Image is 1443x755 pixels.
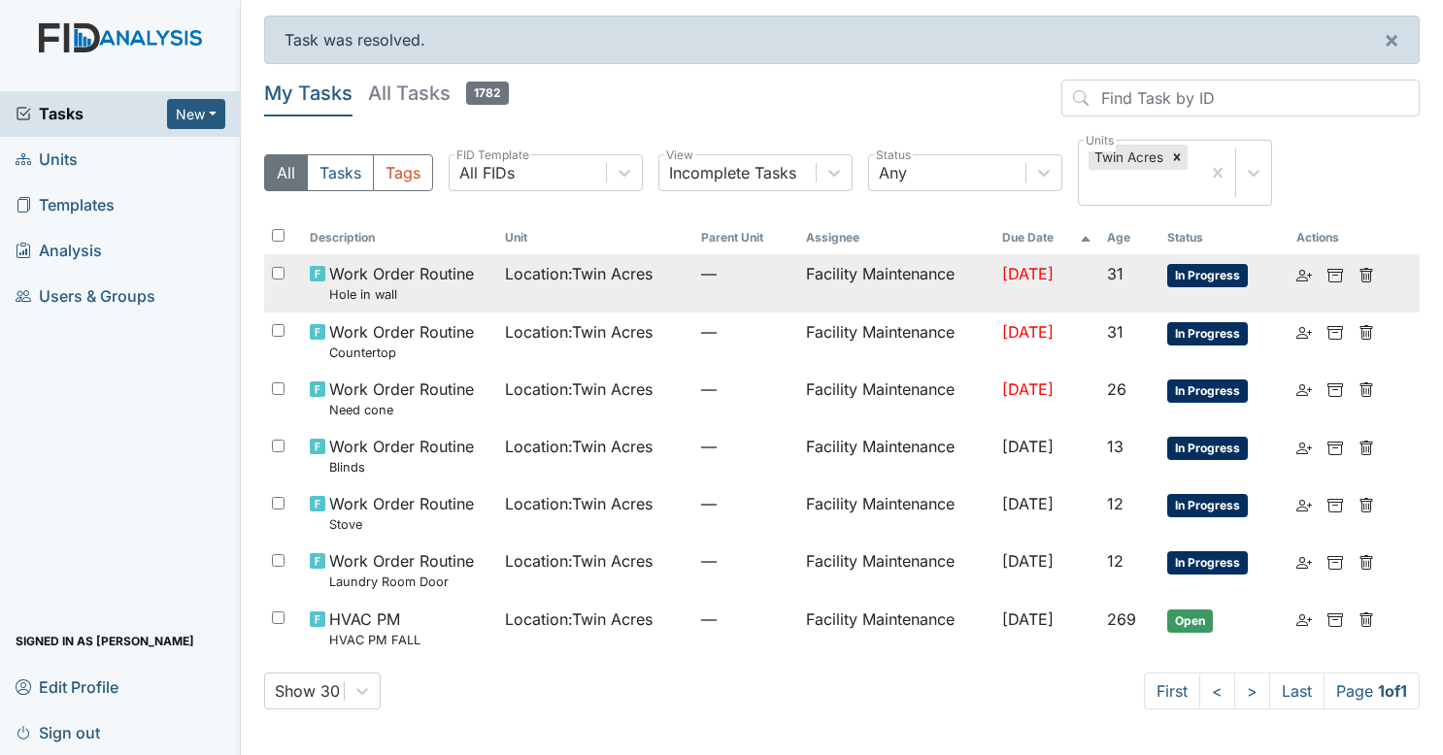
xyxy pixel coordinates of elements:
[459,161,515,184] div: All FIDs
[1002,494,1054,513] span: [DATE]
[701,320,790,344] span: —
[329,515,474,534] small: Stove
[329,492,474,534] span: Work Order Routine Stove
[505,262,653,285] span: Location : Twin Acres
[1002,609,1054,629] span: [DATE]
[1144,673,1420,709] nav: task-pagination
[16,281,155,312] span: Users & Groups
[1159,221,1289,254] th: Toggle SortBy
[1107,437,1124,456] span: 13
[307,154,374,191] button: Tasks
[505,549,653,573] span: Location : Twin Acres
[701,492,790,515] span: —
[798,254,994,312] td: Facility Maintenance
[329,549,474,591] span: Work Order Routine Laundry Room Door
[701,377,790,401] span: —
[505,320,653,344] span: Location : Twin Acres
[1359,492,1374,515] a: Delete
[329,344,474,362] small: Countertop
[167,99,225,129] button: New
[1199,673,1235,709] a: <
[16,717,100,747] span: Sign out
[373,154,433,191] button: Tags
[1099,221,1159,254] th: Toggle SortBy
[264,154,433,191] div: Type filter
[329,631,420,649] small: HVAC PM FALL
[1327,435,1343,458] a: Archive
[1269,673,1325,709] a: Last
[1359,435,1374,458] a: Delete
[329,320,474,362] span: Work Order Routine Countertop
[329,435,474,476] span: Work Order Routine Blinds
[879,161,907,184] div: Any
[329,573,474,591] small: Laundry Room Door
[505,492,653,515] span: Location : Twin Acres
[1359,320,1374,344] a: Delete
[1327,607,1343,631] a: Archive
[16,672,118,702] span: Edit Profile
[1107,609,1136,629] span: 269
[798,600,994,657] td: Facility Maintenance
[1324,673,1420,709] span: Page
[329,458,474,476] small: Blinds
[798,427,994,484] td: Facility Maintenance
[1107,264,1124,283] span: 31
[1327,377,1343,401] a: Archive
[302,221,498,254] th: Toggle SortBy
[693,221,798,254] th: Toggle SortBy
[1002,437,1054,456] span: [DATE]
[1359,262,1374,285] a: Delete
[16,145,78,175] span: Units
[272,229,285,242] input: Toggle All Rows Selected
[329,377,474,419] span: Work Order Routine Need cone
[1359,549,1374,573] a: Delete
[16,236,102,266] span: Analysis
[798,542,994,599] td: Facility Maintenance
[329,401,474,419] small: Need cone
[1384,25,1399,53] span: ×
[1378,681,1407,701] strong: 1 of 1
[466,82,509,105] span: 1782
[1289,221,1386,254] th: Actions
[1327,549,1343,573] a: Archive
[16,626,194,656] span: Signed in as [PERSON_NAME]
[798,312,994,370] td: Facility Maintenance
[701,435,790,458] span: —
[1234,673,1270,709] a: >
[497,221,693,254] th: Toggle SortBy
[1002,264,1054,283] span: [DATE]
[1327,262,1343,285] a: Archive
[1002,551,1054,571] span: [DATE]
[1364,16,1419,63] button: ×
[1061,80,1420,116] input: Find Task by ID
[798,484,994,542] td: Facility Maintenance
[368,80,509,107] h5: All Tasks
[798,221,994,254] th: Assignee
[264,80,352,107] h5: My Tasks
[505,377,653,401] span: Location : Twin Acres
[1167,551,1248,574] span: In Progress
[1002,322,1054,342] span: [DATE]
[329,607,420,649] span: HVAC PM HVAC PM FALL
[1327,320,1343,344] a: Archive
[701,607,790,631] span: —
[1167,322,1248,345] span: In Progress
[505,435,653,458] span: Location : Twin Acres
[329,262,474,304] span: Work Order Routine Hole in wall
[1167,264,1248,287] span: In Progress
[798,370,994,427] td: Facility Maintenance
[1002,379,1054,399] span: [DATE]
[505,607,653,631] span: Location : Twin Acres
[16,102,167,125] a: Tasks
[1167,437,1248,460] span: In Progress
[1359,607,1374,631] a: Delete
[264,16,1420,64] div: Task was resolved.
[275,679,340,703] div: Show 30
[1089,145,1166,170] div: Twin Acres
[669,161,796,184] div: Incomplete Tasks
[329,285,474,304] small: Hole in wall
[16,190,115,220] span: Templates
[1167,379,1248,403] span: In Progress
[1327,492,1343,515] a: Archive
